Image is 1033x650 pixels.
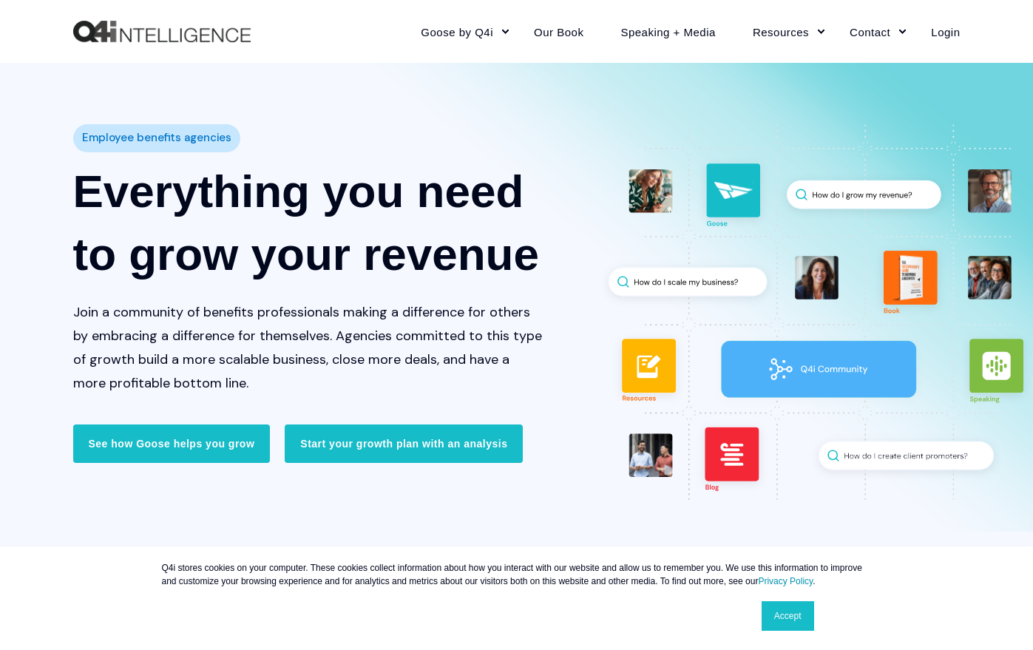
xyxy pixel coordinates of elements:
[762,601,814,631] a: Accept
[73,21,251,43] img: Q4intelligence, LLC logo
[285,424,523,463] a: Start your growth plan with an analysis
[73,424,271,463] a: See how Goose helps you grow
[73,300,543,395] p: Join a community of benefits professionals making a difference for others by embracing a differen...
[758,576,813,586] a: Privacy Policy
[73,160,543,285] h1: Everything you need to grow your revenue
[82,127,231,149] span: Employee benefits agencies
[73,21,251,43] a: Back to Home
[162,561,872,588] p: Q4i stores cookies on your computer. These cookies collect information about how you interact wit...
